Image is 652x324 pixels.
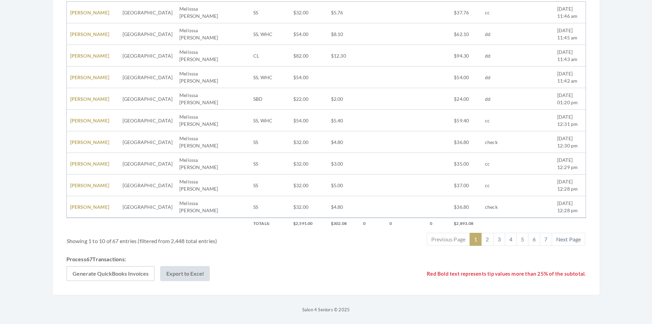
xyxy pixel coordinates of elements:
[250,45,290,67] td: CL
[70,74,110,80] a: [PERSON_NAME]
[328,110,360,131] td: $5.40
[250,175,290,196] td: SS
[554,110,586,131] td: [DATE] 12:31 pm
[290,45,328,67] td: $82.00
[482,88,520,110] td: dd
[70,31,110,37] a: [PERSON_NAME]
[450,2,482,23] td: $37.76
[176,67,222,88] td: Melisssa [PERSON_NAME]
[119,88,176,110] td: [GEOGRAPHIC_DATA]
[250,2,290,23] td: SS
[176,153,222,175] td: Melisssa [PERSON_NAME]
[482,2,520,23] td: cc
[554,45,586,67] td: [DATE] 11:43 am
[328,218,360,229] th: $302.08
[450,131,482,153] td: $36.80
[119,153,176,175] td: [GEOGRAPHIC_DATA]
[250,196,290,218] td: SS
[552,233,586,246] a: Next Page
[328,23,360,45] td: $8.10
[328,153,360,175] td: $3.00
[52,305,600,314] p: Salon 4 Seniors © 2025
[482,196,520,218] td: check
[70,96,110,102] a: [PERSON_NAME]
[119,196,176,218] td: [GEOGRAPHIC_DATA]
[70,182,110,188] a: [PERSON_NAME]
[481,233,493,246] a: 2
[528,233,540,246] a: 6
[450,218,482,229] th: $2,893.08
[493,233,505,246] a: 3
[176,88,222,110] td: Melisssa [PERSON_NAME]
[160,266,210,281] button: Export to Excel
[70,161,110,167] a: [PERSON_NAME]
[86,256,92,262] span: 67
[66,255,126,263] span: Process Transactions:
[426,218,450,229] th: 0
[290,196,328,218] td: $32.00
[290,218,328,229] th: $2,591.00
[554,23,586,45] td: [DATE] 11:45 am
[554,175,586,196] td: [DATE] 12:28 pm
[516,233,528,246] a: 5
[70,10,110,15] a: [PERSON_NAME]
[250,23,290,45] td: SS, WHC
[290,131,328,153] td: $32.00
[176,45,222,67] td: Melisssa [PERSON_NAME]
[250,67,290,88] td: SS, WHC
[386,218,427,229] th: 0
[290,2,328,23] td: $32.00
[290,153,328,175] td: $32.00
[250,153,290,175] td: SS
[450,67,482,88] td: $54.00
[70,53,110,59] a: [PERSON_NAME]
[290,23,328,45] td: $54.00
[450,45,482,67] td: $94.30
[554,196,586,218] td: [DATE] 12:28 pm
[66,266,155,281] button: Generate QuickBooks Invoices
[250,131,290,153] td: SS
[482,67,520,88] td: dd
[450,88,482,110] td: $24.00
[554,153,586,175] td: [DATE] 12:29 pm
[119,175,176,196] td: [GEOGRAPHIC_DATA]
[328,196,360,218] td: $4.80
[450,110,482,131] td: $59.40
[119,2,176,23] td: [GEOGRAPHIC_DATA]
[450,196,482,218] td: $36.80
[482,153,520,175] td: cc
[119,67,176,88] td: [GEOGRAPHIC_DATA]
[328,131,360,153] td: $4.80
[554,67,586,88] td: [DATE] 11:42 am
[482,110,520,131] td: cc
[176,175,222,196] td: Melisssa [PERSON_NAME]
[119,23,176,45] td: [GEOGRAPHIC_DATA]
[290,88,328,110] td: $22.00
[290,67,328,88] td: $54.00
[250,88,290,110] td: SBD
[250,110,290,131] td: SS, WHC
[119,131,176,153] td: [GEOGRAPHIC_DATA]
[482,175,520,196] td: cc
[554,88,586,110] td: [DATE] 01:20 pm
[176,2,222,23] td: Melisssa [PERSON_NAME]
[70,139,110,145] a: [PERSON_NAME]
[328,88,360,110] td: $2.00
[176,110,222,131] td: Melisssa [PERSON_NAME]
[70,204,110,210] a: [PERSON_NAME]
[482,23,520,45] td: dd
[482,45,520,67] td: dd
[328,2,360,23] td: $5.76
[176,131,222,153] td: Melisssa [PERSON_NAME]
[119,45,176,67] td: [GEOGRAPHIC_DATA]
[482,131,520,153] td: check
[70,118,110,123] a: [PERSON_NAME]
[554,2,586,23] td: [DATE] 11:46 am
[427,270,586,278] span: Red Bold text represents tip values more than 25% of the subtotal.
[290,110,328,131] td: $54.00
[328,45,360,67] td: $12.30
[328,175,360,196] td: $5.00
[67,232,283,245] div: Showing 1 to 10 of 67 entries (filtered from 2,448 total entries)
[505,233,517,246] a: 4
[176,23,222,45] td: Melisssa [PERSON_NAME]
